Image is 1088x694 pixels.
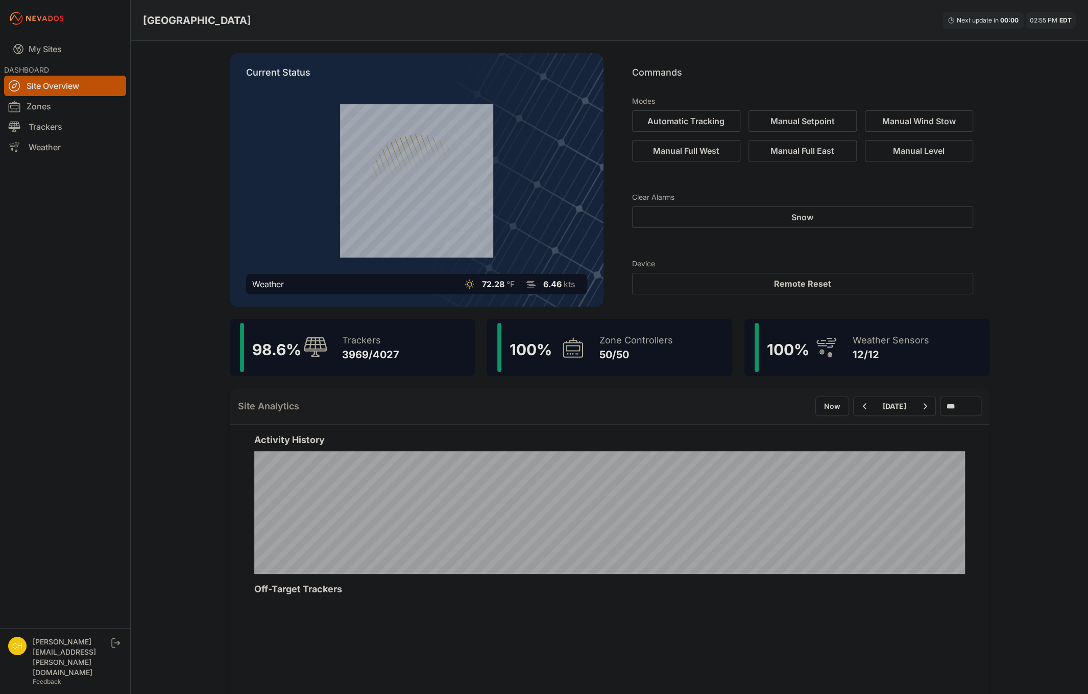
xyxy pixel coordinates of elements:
img: Nevados [8,10,65,27]
h3: Device [632,259,973,269]
h3: Clear Alarms [632,192,973,202]
div: Trackers [342,333,399,348]
span: °F [506,279,515,289]
a: 98.6%Trackers3969/4027 [230,319,475,376]
button: Automatic Tracking [632,110,740,132]
button: Remote Reset [632,273,973,294]
button: Manual Full West [632,140,740,161]
button: Manual Level [865,140,973,161]
a: Weather [4,137,126,157]
a: Site Overview [4,76,126,96]
span: EDT [1059,16,1072,24]
h2: Site Analytics [238,399,299,413]
div: Weather Sensors [853,333,929,348]
div: Zone Controllers [599,333,673,348]
button: Snow [632,206,973,228]
span: 100 % [510,340,552,359]
a: Feedback [33,678,61,685]
a: 100%Zone Controllers50/50 [487,319,732,376]
button: [DATE] [875,397,914,415]
button: Manual Full East [748,140,857,161]
span: 98.6 % [252,340,301,359]
span: DASHBOARD [4,65,49,74]
img: chris.young@nevados.solar [8,637,27,655]
p: Commands [632,65,973,88]
span: Next update in [957,16,999,24]
div: 50/50 [599,348,673,362]
nav: Breadcrumb [143,7,251,34]
button: Now [815,397,849,416]
div: 3969/4027 [342,348,399,362]
span: 100 % [767,340,809,359]
button: Manual Setpoint [748,110,857,132]
h3: [GEOGRAPHIC_DATA] [143,13,251,28]
h3: Modes [632,96,655,106]
h2: Activity History [254,433,965,447]
div: [PERSON_NAME][EMAIL_ADDRESS][PERSON_NAME][DOMAIN_NAME] [33,637,109,678]
span: 6.46 [543,279,562,289]
div: 00 : 00 [1000,16,1019,25]
a: Zones [4,96,126,117]
p: Current Status [246,65,587,88]
h2: Off-Target Trackers [254,582,965,596]
span: 02:55 PM [1030,16,1057,24]
a: 100%Weather Sensors12/12 [744,319,989,376]
a: My Sites [4,37,126,61]
a: Trackers [4,117,126,137]
button: Manual Wind Stow [865,110,973,132]
div: Weather [252,278,284,290]
span: kts [564,279,575,289]
div: 12/12 [853,348,929,362]
span: 72.28 [482,279,504,289]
